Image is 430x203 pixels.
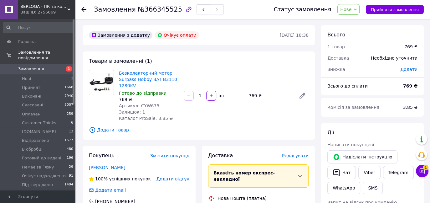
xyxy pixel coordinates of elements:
[213,170,275,182] span: Вкажіть номер експрес-накладної
[327,56,349,61] span: Доставка
[64,138,73,143] span: 1577
[69,129,73,135] span: 13
[327,32,345,38] span: Всього
[358,166,380,179] a: Viber
[217,93,227,99] div: шт.
[363,182,383,194] button: SMS
[371,7,419,12] span: Прийняти замовлення
[18,66,44,72] span: Замовлення
[22,93,41,99] span: Виконані
[400,67,417,72] span: Додати
[89,73,114,92] img: Безколекторний мотор Surpass Hobby BAT B3110 1280KV
[71,76,73,82] span: 1
[3,22,74,33] input: Пошук
[22,173,67,179] span: Очікує надходження
[367,51,421,65] div: Необхідно уточнити
[67,147,73,152] span: 480
[327,44,345,49] span: 1 товар
[94,6,136,13] span: Замовлення
[64,85,73,90] span: 1668
[89,126,309,133] span: Додати товар
[274,6,331,13] div: Статус замовлення
[296,89,309,102] a: Редагувати
[327,150,397,163] button: Надіслати інструкцію
[327,130,334,136] span: Дії
[119,71,177,88] a: Безколекторний мотор Surpass Hobby BAT B3110 1280KV
[22,76,31,82] span: Нові
[67,111,73,117] span: 259
[69,164,73,170] span: 29
[404,44,417,50] div: 769 ₴
[18,50,75,61] span: Замовлення та повідомлення
[20,9,75,15] div: Ваш ID: 2756669
[282,153,309,158] span: Редагувати
[416,165,428,177] button: Чат з покупцем1
[22,138,49,143] span: Відправлено
[22,102,43,108] span: Скасовані
[89,31,152,39] div: Замовлення з додатку
[88,187,126,193] div: Додати email
[64,93,73,99] span: 7940
[246,91,294,100] div: 769 ₴
[383,166,414,179] a: Telegram
[89,152,115,158] span: Покупець
[18,39,36,45] span: Головна
[95,187,126,193] div: Додати email
[22,129,56,135] span: [DOMAIN_NAME]
[119,110,145,115] span: Залишок: 1
[150,153,189,158] span: Змінити покупця
[327,105,379,110] span: Комісія за замовлення
[327,83,368,88] span: Всього до сплати
[327,182,360,194] a: WhatsApp
[22,164,54,170] span: Немає зв `язку
[22,182,53,188] span: Підтверджено
[403,105,417,110] span: 3.85 ₴
[280,33,309,38] time: [DATE] 18:38
[67,155,73,161] span: 196
[119,96,179,103] div: 769 ₴
[208,152,233,158] span: Доставка
[22,85,41,90] span: Прийняті
[119,103,159,108] span: Артикул: CYW675
[22,111,42,117] span: Оплачені
[95,176,108,181] span: 100%
[64,102,73,108] span: 3007
[156,176,189,181] span: Додати відгук
[64,182,73,188] span: 1494
[403,83,417,88] b: 769 ₴
[22,147,43,152] span: В обробці
[119,91,166,96] span: Готово до відправки
[89,165,125,170] a: [PERSON_NAME]
[20,4,67,9] span: BERLOGA - ПК та комплектуючі
[89,176,151,182] div: успішних покупок
[22,120,56,126] span: Customer Thinks
[66,66,72,72] span: 1
[327,166,356,179] button: Чат
[119,116,173,121] span: Каталог ProSale: 3.85 ₴
[340,7,351,12] span: Нове
[327,142,374,147] span: Написати покупцеві
[138,6,182,13] span: №366345525
[366,5,424,14] button: Прийняти замовлення
[22,155,61,161] span: Готовий до видачі
[327,67,345,72] span: Знижка
[89,58,152,64] span: Товари в замовленні (1)
[71,120,73,126] span: 6
[423,165,428,170] span: 1
[81,6,86,13] div: Повернутися назад
[155,31,199,39] div: Очікує оплати
[216,195,268,201] div: Нова Пошта (платна)
[69,173,73,179] span: 91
